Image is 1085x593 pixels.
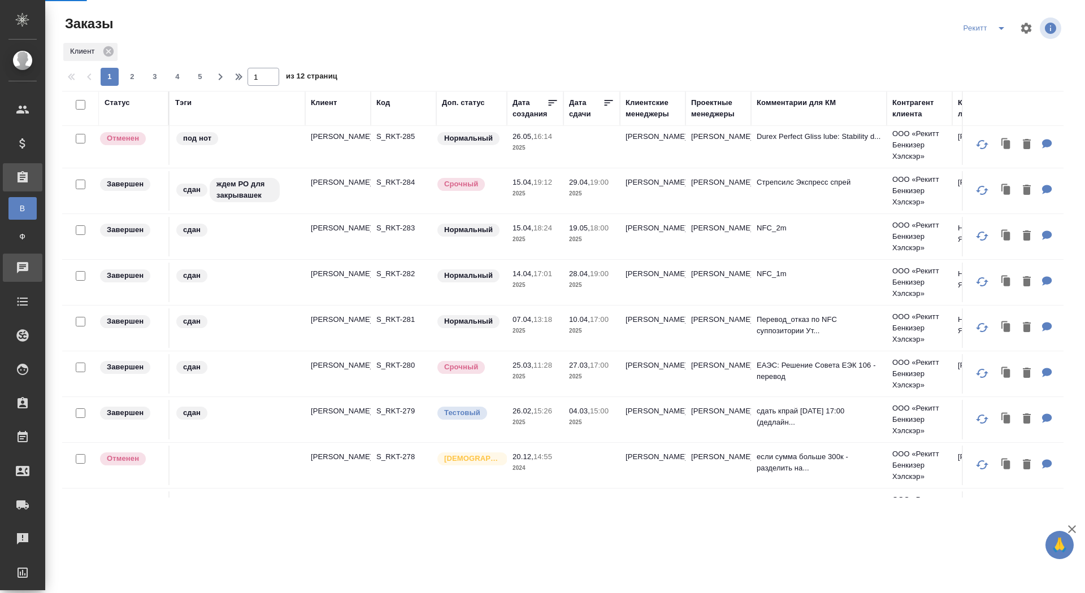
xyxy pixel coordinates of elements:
td: [PERSON_NAME] [620,125,685,165]
p: сдан [183,361,201,373]
div: Комментарии для КМ [757,97,836,108]
p: 04.03, [569,407,590,415]
button: Клонировать [996,362,1017,385]
button: Для КМ: NFC_2m [1036,225,1058,248]
p: 2025 [513,371,558,382]
span: 5 [191,71,209,82]
div: сдан [175,360,300,375]
td: [PERSON_NAME] [685,400,751,439]
p: сдан [183,224,201,236]
td: [PERSON_NAME] [685,171,751,211]
p: Срочный [444,361,478,373]
p: 17:00 [590,361,609,369]
p: сдать кпрай [DATE] 17:00 (дедлайн... [757,405,881,428]
button: Клонировать [996,408,1017,431]
div: split button [961,19,1013,37]
p: 15.04, [513,178,533,186]
span: 🙏 [1050,533,1069,557]
span: Настроить таблицу [1013,15,1040,42]
button: Клонировать [996,316,1017,339]
button: 4 [168,68,186,86]
button: Для КМ: Стрепсилс Экспресс спрей [1036,179,1058,202]
p: сдан [183,270,201,281]
p: Завершен [107,407,144,418]
p: 20.12, [513,452,533,461]
p: ждем РО для закрывашек [216,178,273,201]
div: Выставляет КМ при направлении счета или после выполнения всех работ/сдачи заказа клиенту. Окончат... [99,268,163,284]
p: 19:12 [533,178,552,186]
p: [DEMOGRAPHIC_DATA] [444,453,501,464]
p: сдан [183,184,201,195]
p: Нормальный [444,133,493,144]
p: S_RKT-277 [376,497,431,508]
div: сдан, ждем РО для закрывашек [175,177,300,203]
span: 3 [146,71,164,82]
p: 16:14 [533,132,552,141]
td: [PERSON_NAME] [685,308,751,348]
span: Посмотреть информацию [1040,18,1064,39]
button: Клонировать [996,133,1017,156]
p: 27.03, [569,361,590,369]
p: 2025 [513,325,558,337]
p: 13:18 [533,315,552,324]
p: [PERSON_NAME] [311,177,365,188]
div: Статус [105,97,130,108]
button: Клонировать [996,271,1017,294]
div: сдан [175,405,300,421]
p: 29.04, [569,178,590,186]
button: 3 [146,68,164,86]
p: 2025 [569,280,614,291]
p: NFC_1m [757,268,881,280]
p: ООО «Рекитт Бенкизер Хэлскэр» [892,128,947,162]
p: [PERSON_NAME] [311,223,365,234]
p: 2025 [513,234,558,245]
p: сдан [183,407,201,418]
td: Новицкая Янина [952,308,1018,348]
button: Обновить [969,268,996,295]
p: 28.04, [569,269,590,278]
p: Перевод_отказ по NFC суппозитории Ут... [757,314,881,337]
td: [PERSON_NAME] [952,171,1018,211]
div: Топ-приоритет. Важно обеспечить лучшее возможное качество [436,405,501,421]
p: 11:28 [533,361,552,369]
td: [PERSON_NAME] [685,125,751,165]
div: Выставляет КМ после отмены со стороны клиента. Если уже после запуска – КМ пишет ПМу про отмену, ... [99,131,163,146]
p: S_RKT-281 [376,314,431,325]
td: [PERSON_NAME] [685,217,751,256]
p: RKT-150 Ribbed and Dotted MSDS notari... [757,497,881,520]
div: Выставляется автоматически для первых 3 заказов нового контактного лица. Особое внимание [436,451,501,466]
td: [PERSON_NAME] [685,446,751,485]
div: Выставляет КМ при направлении счета или после выполнения всех работ/сдачи заказа клиенту. Окончат... [99,360,163,375]
td: [PERSON_NAME] [620,217,685,256]
span: из 12 страниц [286,69,337,86]
a: В [8,197,37,220]
p: 19:00 [590,178,609,186]
p: ООО «Рекитт Бенкизер Хэлскэр» [892,174,947,208]
p: ЕАЭС: Решение Совета ЕЭК 106 - перевод [757,360,881,382]
p: ООО «Рекитт Бенкизер Хэлскэр» [892,311,947,345]
td: [PERSON_NAME] [685,354,751,394]
a: Ф [8,225,37,248]
p: Тестовый [444,407,480,418]
p: Завершен [107,270,144,281]
p: 2025 [569,417,614,428]
button: Удалить [1017,454,1036,477]
button: Удалить [1017,225,1036,248]
button: Для КМ: NFC_1m [1036,271,1058,294]
div: Статус по умолчанию для стандартных заказов [436,131,501,146]
span: Заказы [62,15,113,33]
td: [PERSON_NAME] [620,354,685,394]
p: [PERSON_NAME] [311,451,365,463]
p: S_RKT-280 [376,360,431,371]
div: Дата создания [513,97,547,120]
div: Статус по умолчанию для стандартных заказов [436,223,501,238]
button: Для КМ: если сумма больше 300к - разделить на 2 заказа Апдейт: разделить на 4 заказа [1036,454,1058,477]
p: ООО «Рекитт Бенкизер Хэлскэр» [892,220,947,254]
td: Новицкая Янина [952,217,1018,256]
p: Завершен [107,178,144,190]
p: Срочный [444,178,478,190]
p: S_RKT-285 [376,131,431,142]
p: 2025 [569,325,614,337]
td: [PERSON_NAME] [685,491,751,531]
div: Статус по умолчанию для стандартных заказов [436,314,501,329]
